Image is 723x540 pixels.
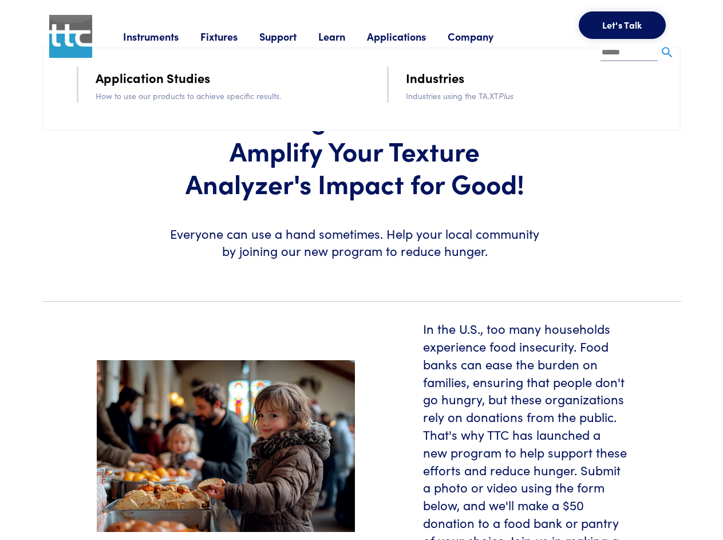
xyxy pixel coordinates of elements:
[367,29,448,44] a: Applications
[96,68,210,88] a: Application Studies
[499,90,513,101] i: Plus
[579,11,666,39] button: Let's Talk
[448,29,515,44] a: Company
[259,29,318,44] a: Support
[49,15,93,58] img: ttc_logo_1x1_v1.0.png
[167,225,543,261] h6: Everyone can use a hand sometimes. Help your local community by joining our new program to reduce...
[406,68,464,88] a: Industries
[200,29,259,44] a: Fixtures
[318,29,367,44] a: Learn
[167,101,543,200] h1: Introducing TA-GIVESBACK: Amplify Your Texture Analyzer's Impact for Good!
[96,89,355,102] p: How to use our products to achieve specific results.
[123,29,200,44] a: Instruments
[97,360,355,533] img: food-pantry-header.jpeg
[406,89,665,102] p: Industries using the TA.XT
